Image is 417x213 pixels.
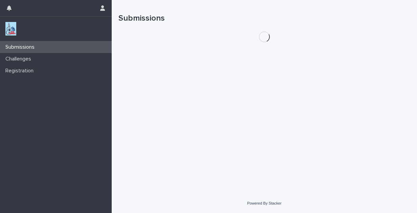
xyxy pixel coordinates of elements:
img: jxsLJbdS1eYBI7rVAS4p [5,22,16,35]
p: Challenges [3,56,37,62]
a: Powered By Stacker [247,201,281,205]
p: Submissions [3,44,40,50]
h1: Submissions [118,14,410,23]
p: Registration [3,68,39,74]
